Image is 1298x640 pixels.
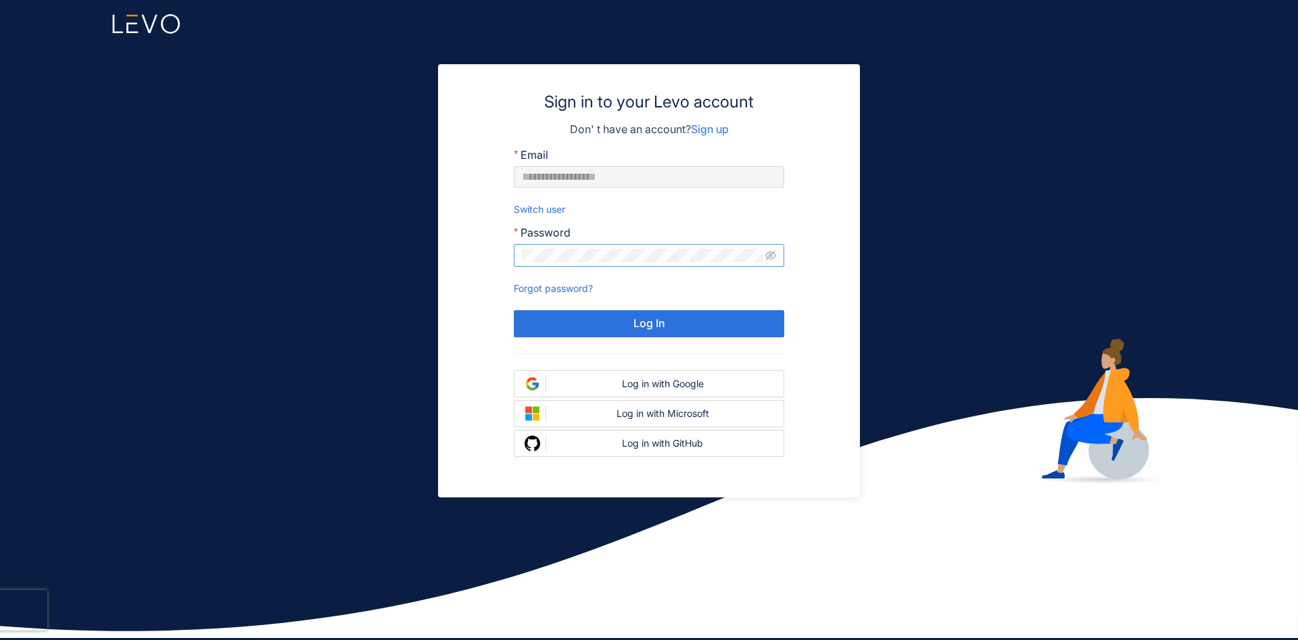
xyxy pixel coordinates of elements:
span: Log In [633,317,665,329]
div: Log in with Google [552,378,773,389]
button: Log in with Google [514,370,784,397]
span: eye-invisible [765,250,776,261]
input: Email [514,166,784,188]
a: Forgot password? [514,282,593,294]
div: Log in with Microsoft [552,408,773,419]
button: Log In [514,310,784,337]
a: Switch user [514,203,565,215]
button: Log in with Microsoft [514,400,784,427]
h3: Sign in to your Levo account [465,91,833,113]
div: Log in with GitHub [552,438,773,449]
a: Sign up [691,122,729,136]
p: Don' t have an account? [465,121,833,137]
label: Password [514,226,571,239]
button: Log in with GitHub [514,430,784,457]
input: Password [522,249,763,262]
label: Email [514,149,548,161]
